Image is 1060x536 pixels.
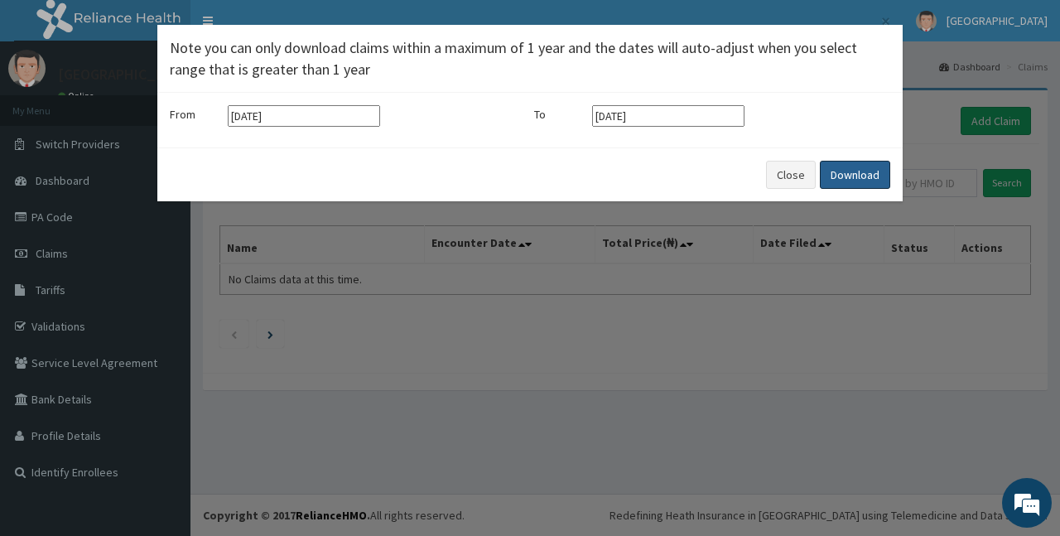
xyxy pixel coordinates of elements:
[534,106,584,123] label: To
[879,12,890,30] button: Close
[766,161,816,189] button: Close
[881,10,890,32] span: ×
[96,162,229,329] span: We're online!
[170,37,890,80] h4: Note you can only download claims within a maximum of 1 year and the dates will auto-adjust when ...
[31,83,67,124] img: d_794563401_company_1708531726252_794563401
[86,93,278,114] div: Chat with us now
[820,161,890,189] button: Download
[8,359,316,417] textarea: Type your message and hit 'Enter'
[170,106,219,123] label: From
[272,8,311,48] div: Minimize live chat window
[592,105,744,127] input: Select end date
[228,105,380,127] input: Select start date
